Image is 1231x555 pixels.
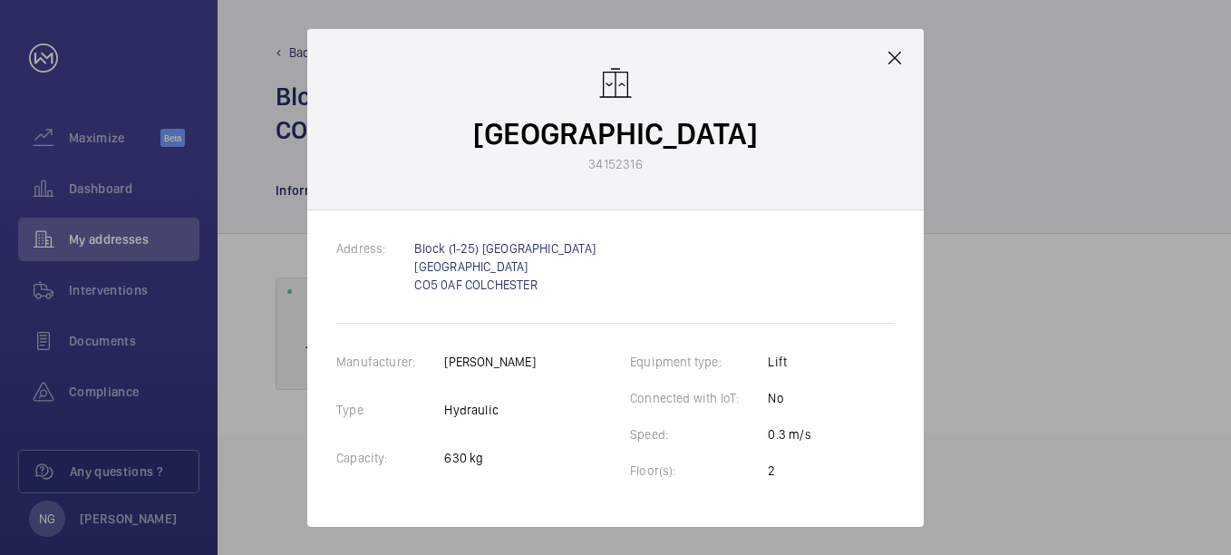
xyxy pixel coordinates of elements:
[768,462,810,480] p: 2
[768,353,810,371] p: Lift
[630,391,768,405] label: Connected with IoT:
[597,65,634,102] img: elevator.svg
[630,427,697,442] label: Speed:
[630,463,705,478] label: Floor(s):
[630,355,751,369] label: Equipment type:
[444,449,535,467] p: 630 kg
[414,241,595,292] a: Block (1-25) [GEOGRAPHIC_DATA] [GEOGRAPHIC_DATA] CO5 0AF COLCHESTER
[444,353,535,371] p: [PERSON_NAME]
[336,403,393,417] label: Type
[444,401,535,419] p: Hydraulic
[768,425,810,443] p: 0.3 m/s
[473,112,758,155] p: [GEOGRAPHIC_DATA]
[768,389,810,407] p: No
[588,155,642,173] p: 34152316
[336,451,417,465] label: Capacity:
[336,355,444,369] label: Manufacturer:
[336,241,414,256] label: Address:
